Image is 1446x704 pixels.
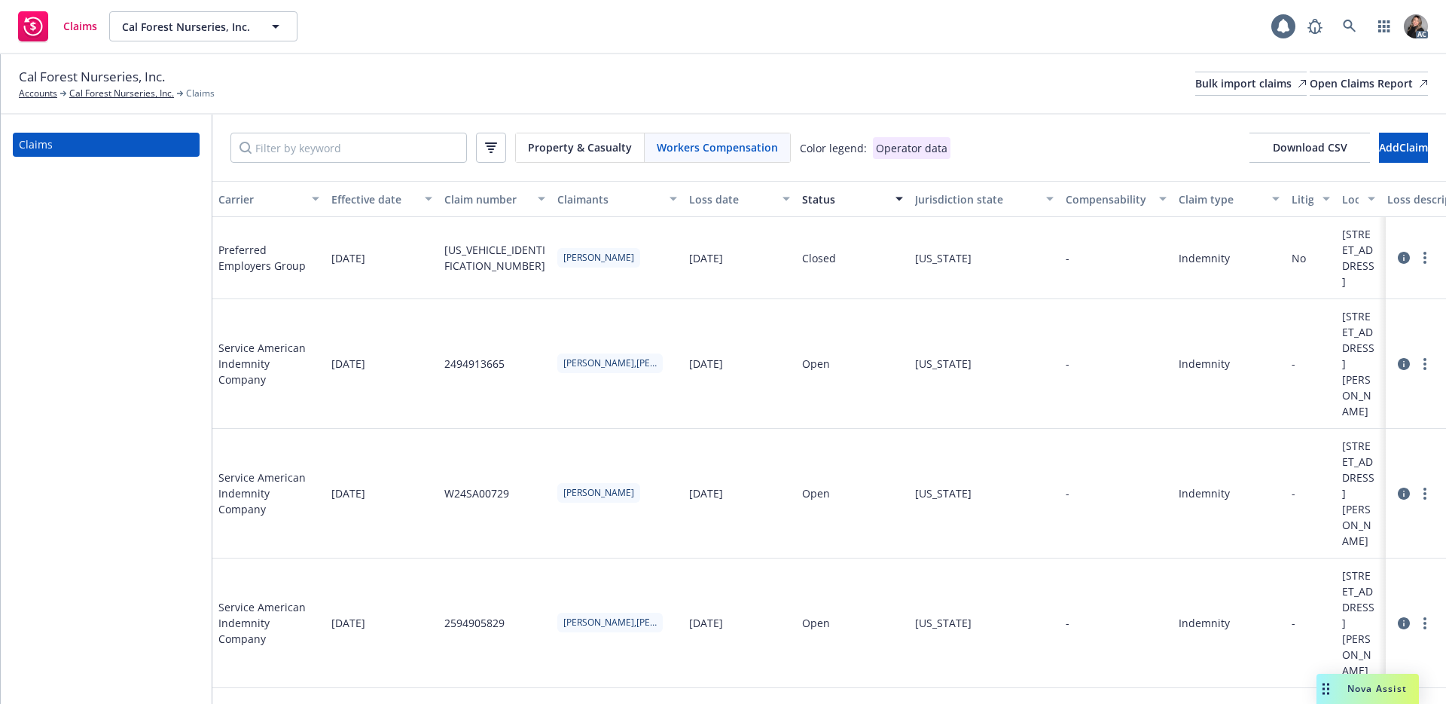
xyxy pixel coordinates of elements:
span: Cal Forest Nurseries, Inc. [122,19,252,35]
div: W24SA00729 [444,485,509,501]
a: Cal Forest Nurseries, Inc. [69,87,174,100]
div: Bulk import claims [1195,72,1307,95]
div: [DATE] [689,356,723,372]
div: [STREET_ADDRESS][PERSON_NAME] [1342,568,1375,678]
div: - [1292,485,1295,501]
div: Claim type [1179,191,1263,207]
span: Download CSV [1273,140,1347,155]
span: [DATE] [331,356,365,372]
span: [PERSON_NAME] [563,486,634,500]
input: Filter by keyword [230,133,467,163]
span: Service American Indemnity Company [218,470,319,517]
a: Accounts [19,87,57,100]
div: [US_VEHICLE_IDENTIFICATION_NUMBER] [444,242,545,274]
button: Location [1336,181,1381,217]
button: Litigated [1286,181,1336,217]
a: Switch app [1369,11,1399,41]
div: [US_STATE] [915,615,972,631]
button: Carrier [212,181,325,217]
span: Property & Casualty [528,139,632,155]
a: more [1416,249,1434,267]
span: Service American Indemnity Company [218,340,319,387]
div: - [1066,615,1069,631]
span: [DATE] [331,485,365,501]
div: [US_STATE] [915,356,972,372]
button: Claim number [438,181,551,217]
a: Search [1335,11,1365,41]
div: Claim number [444,191,529,207]
div: Indemnity [1179,485,1230,501]
div: Location [1342,191,1359,207]
button: Cal Forest Nurseries, Inc. [109,11,297,41]
a: Bulk import claims [1195,72,1307,96]
div: [DATE] [689,485,723,501]
span: Add Claim [1379,140,1428,155]
div: - [1292,615,1295,631]
span: [PERSON_NAME] [563,251,634,265]
div: [STREET_ADDRESS][PERSON_NAME] [1342,308,1375,419]
span: Service American Indemnity Company [218,599,319,647]
span: [PERSON_NAME],[PERSON_NAME] [563,357,657,370]
div: [STREET_ADDRESS] [1342,226,1375,289]
div: Indemnity [1179,250,1230,266]
span: [DATE] [331,615,365,631]
div: - [1066,250,1069,266]
a: Report a Bug [1300,11,1330,41]
div: 2494913665 [444,356,505,372]
div: Operator data [873,137,950,159]
div: Open [802,356,830,372]
button: Compensability [1060,181,1173,217]
div: Indemnity [1179,615,1230,631]
div: Effective date [331,191,416,207]
div: Loss date [689,191,773,207]
span: Claims [63,20,97,32]
button: AddClaim [1379,133,1428,163]
a: more [1416,614,1434,632]
div: Indemnity [1179,356,1230,372]
div: Carrier [218,191,303,207]
span: [DATE] [331,250,365,266]
div: Litigated [1292,191,1313,207]
span: Nova Assist [1347,682,1407,695]
span: [PERSON_NAME],[PERSON_NAME] [563,616,657,629]
a: more [1416,485,1434,503]
div: - [1292,356,1295,372]
div: Open Claims Report [1310,72,1428,95]
button: Claim type [1173,181,1286,217]
button: Effective date [325,181,438,217]
div: - [1066,485,1069,501]
div: Closed [802,250,836,266]
div: Open [802,615,830,631]
div: No [1292,250,1306,266]
button: Jurisdiction state [909,181,1060,217]
div: [US_STATE] [915,250,972,266]
button: Nova Assist [1316,674,1419,704]
span: Workers Compensation [657,139,778,155]
div: 2594905829 [444,615,505,631]
span: Claims [186,87,215,100]
a: Open Claims Report [1310,72,1428,96]
button: Download CSV [1249,133,1370,163]
div: - [1066,356,1069,372]
span: Cal Forest Nurseries, Inc. [19,67,165,87]
button: Loss date [683,181,796,217]
div: [DATE] [689,615,723,631]
span: Preferred Employers Group [218,242,319,274]
div: Compensability [1066,191,1150,207]
img: photo [1404,14,1428,38]
div: Status [802,191,886,207]
div: [STREET_ADDRESS][PERSON_NAME] [1342,438,1375,549]
div: [DATE] [689,250,723,266]
a: Claims [13,133,200,157]
div: Drag to move [1316,674,1335,704]
div: Claimants [557,191,660,207]
div: [US_STATE] [915,485,972,501]
div: Open [802,485,830,501]
div: Claims [19,133,53,157]
button: Status [796,181,909,217]
div: Jurisdiction state [915,191,1037,207]
div: Color legend: [800,140,867,156]
button: Claimants [551,181,683,217]
a: more [1416,355,1434,373]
